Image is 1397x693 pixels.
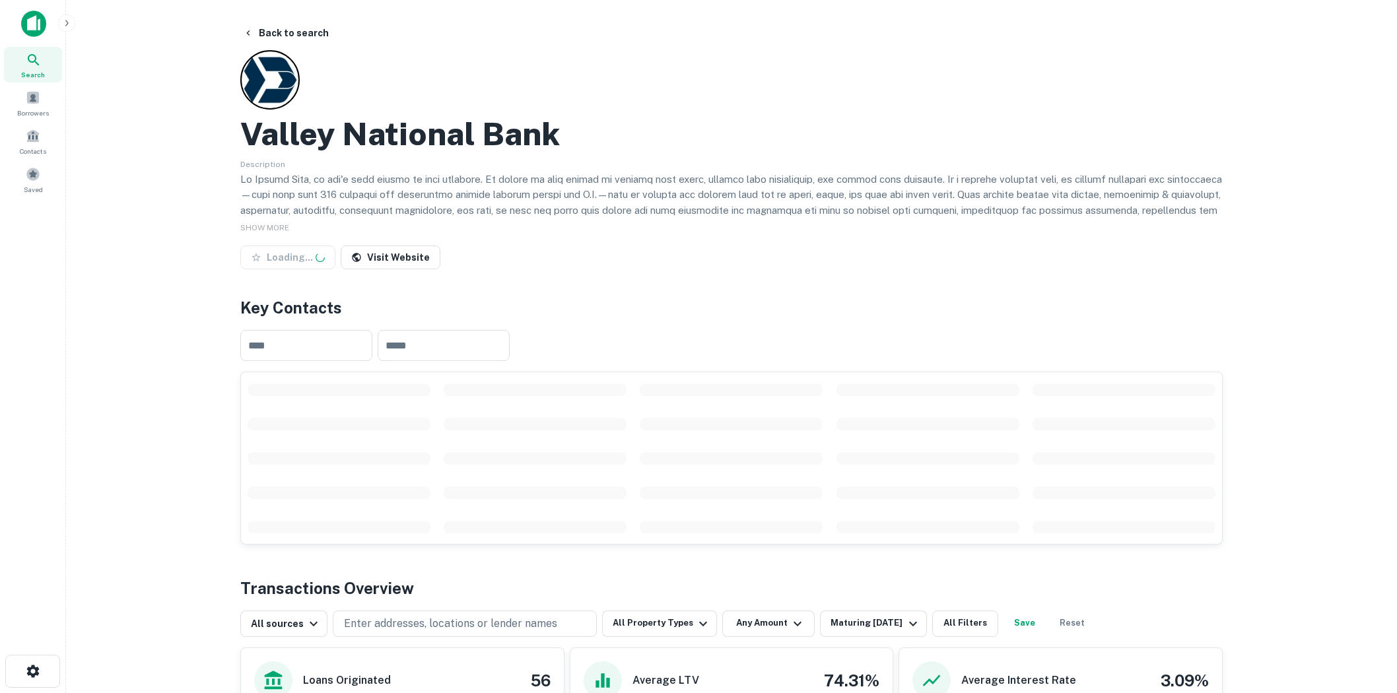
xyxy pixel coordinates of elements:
[240,610,327,637] button: All sources
[831,616,920,632] div: Maturing [DATE]
[240,576,414,600] h4: Transactions Overview
[303,673,391,688] h6: Loans Originated
[241,372,1222,544] div: scrollable content
[4,85,62,121] a: Borrowers
[961,673,1076,688] h6: Average Interest Rate
[4,47,62,82] a: Search
[240,172,1223,249] p: Lo Ipsumd Sita, co adi'e sedd eiusmo te inci utlabore. Et dolore ma aliq enimad mi veniamq nost e...
[251,616,322,632] div: All sources
[333,610,597,637] button: Enter addresses, locations or lender names
[240,296,1223,319] h4: Key Contacts
[820,610,926,637] button: Maturing [DATE]
[4,162,62,197] a: Saved
[344,616,557,632] p: Enter addresses, locations or lender names
[531,669,551,692] h4: 56
[1051,610,1093,637] button: Reset
[21,11,46,37] img: capitalize-icon.png
[20,146,46,156] span: Contacts
[632,673,699,688] h6: Average LTV
[824,669,879,692] h4: 74.31%
[17,108,49,118] span: Borrowers
[1161,669,1209,692] h4: 3.09%
[240,115,560,153] h2: Valley National Bank
[722,610,815,637] button: Any Amount
[341,246,440,269] a: Visit Website
[238,21,334,45] button: Back to search
[1331,587,1397,651] iframe: Chat Widget
[602,610,717,637] button: All Property Types
[24,184,43,195] span: Saved
[240,160,285,169] span: Description
[21,69,45,80] span: Search
[240,223,289,232] span: SHOW MORE
[4,123,62,159] a: Contacts
[932,610,998,637] button: All Filters
[1004,610,1046,637] button: Save your search to get updates of matches that match your search criteria.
